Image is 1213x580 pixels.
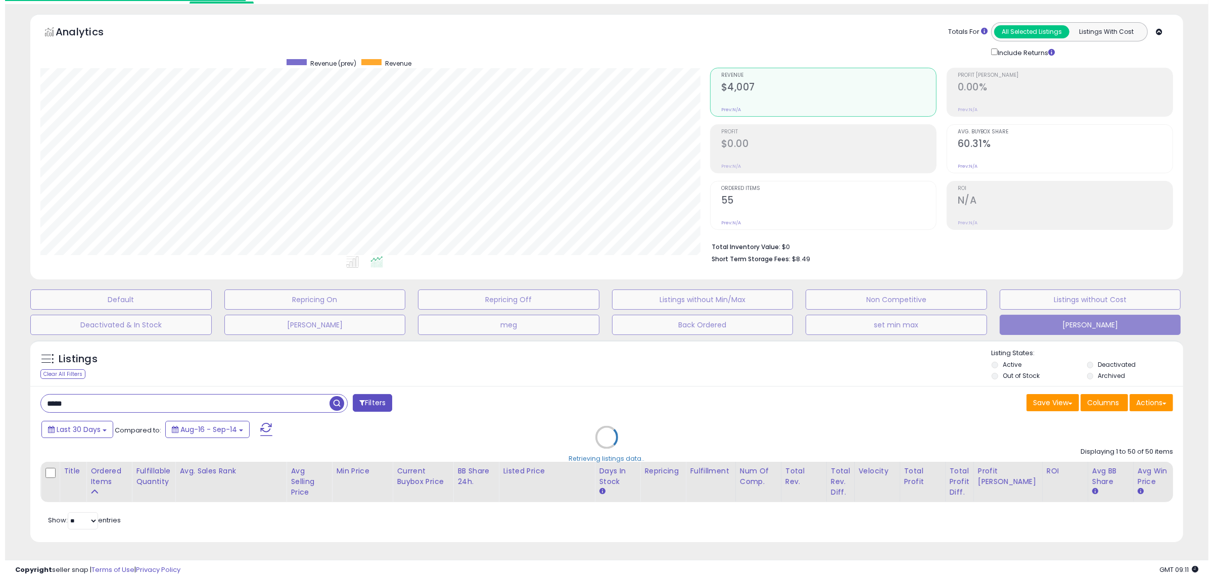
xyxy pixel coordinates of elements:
span: Revenue [716,73,931,78]
span: Revenue [380,59,406,68]
button: [PERSON_NAME] [219,315,401,335]
h2: 60.31% [953,138,1168,152]
span: 2025-10-15 09:11 GMT [1154,565,1193,574]
div: Totals For [943,27,983,37]
span: ROI [953,186,1168,191]
h2: 55 [716,195,931,208]
button: meg [413,315,594,335]
button: Listings With Cost [1064,25,1139,38]
span: $8.49 [787,254,805,264]
button: Back Ordered [607,315,788,335]
button: [PERSON_NAME] [995,315,1176,335]
small: Prev: N/A [953,163,972,169]
div: seller snap | | [10,565,175,575]
h2: 0.00% [953,81,1168,95]
span: Revenue (prev) [305,59,351,68]
button: Default [25,289,207,310]
li: $0 [707,240,1160,252]
div: Retrieving listings data.. [564,455,640,464]
button: Listings without Min/Max [607,289,788,310]
button: Repricing Off [413,289,594,310]
b: Short Term Storage Fees: [707,255,785,263]
small: Prev: N/A [716,163,736,169]
a: Terms of Use [86,565,129,574]
span: Ordered Items [716,186,931,191]
button: Repricing On [219,289,401,310]
button: Non Competitive [801,289,982,310]
small: Prev: N/A [716,107,736,113]
button: Deactivated & In Stock [25,315,207,335]
strong: Copyright [10,565,47,574]
h2: $0.00 [716,138,931,152]
a: Privacy Policy [131,565,175,574]
button: All Selected Listings [989,25,1064,38]
span: Avg. Buybox Share [953,129,1168,135]
div: Include Returns [978,46,1062,58]
span: Profit [716,129,931,135]
b: Total Inventory Value: [707,243,775,251]
small: Prev: N/A [953,220,972,226]
h2: N/A [953,195,1168,208]
button: Listings without Cost [995,289,1176,310]
h2: $4,007 [716,81,931,95]
h5: Analytics [51,25,118,41]
span: Profit [PERSON_NAME] [953,73,1168,78]
button: set min max [801,315,982,335]
small: Prev: N/A [716,220,736,226]
small: Prev: N/A [953,107,972,113]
